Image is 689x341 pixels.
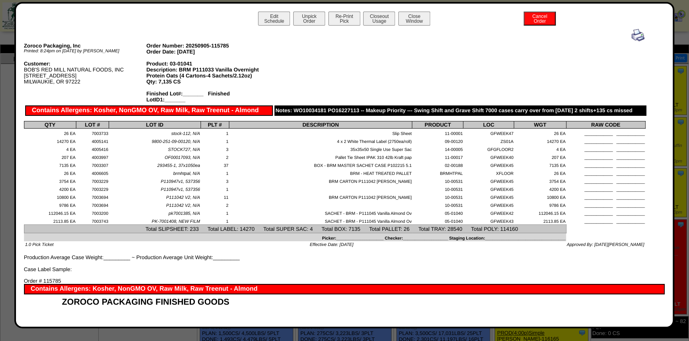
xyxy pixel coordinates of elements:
[566,192,645,200] td: ____________ ____________
[514,169,566,176] td: 26 EA
[567,242,644,247] span: Approved By: [DATE][PERSON_NAME]
[514,161,566,169] td: 7135 EA
[169,211,200,216] span: pk7001385, N/A
[24,225,566,233] td: Total SLIPSHEET: 233 Total LABEL: 14270 Total SUPER SAC: 4 Total BOX: 7135 Total PALLET: 26 Total...
[328,12,360,26] button: Re-PrintPick
[566,153,645,161] td: ____________ ____________
[463,153,514,161] td: GFWEEK40
[229,161,412,169] td: BOX - BRM MASTER SACHET CASE P102215 5.1
[229,121,412,129] th: DESCRIPTION
[463,161,514,169] td: GFWEEK45
[166,203,200,208] span: P111042 V2, N/A
[463,137,514,145] td: ZS01A
[514,192,566,200] td: 10800 EA
[514,200,566,208] td: 9786 EA
[566,176,645,184] td: ____________ ____________
[201,161,229,169] td: 37
[566,200,645,208] td: ____________ ____________
[514,137,566,145] td: 14270 EA
[310,242,353,247] span: Effective Date: [DATE]
[412,192,463,200] td: 10-00531
[24,153,76,161] td: 207 EA
[514,216,566,224] td: 2113.85 EA
[201,129,229,137] td: 1
[76,153,109,161] td: 4003997
[412,153,463,161] td: 11-00017
[76,184,109,192] td: 7003229
[229,153,412,161] td: Pallet Tie Sheet IPAK 310 42lb Kraft pap
[566,121,645,129] th: RAW CODE
[398,12,430,26] button: CloseWindow
[201,216,229,224] td: 1
[38,294,287,307] td: ZOROCO PACKAGING FINISHED GOODS
[463,129,514,137] td: GFWEEK47
[229,216,412,224] td: SACHET - BRM - P111045 Vanilla Almond Ov
[412,216,463,224] td: 05-01040
[76,161,109,169] td: 7003307
[24,200,76,208] td: 9786 EA
[76,192,109,200] td: 7003694
[566,161,645,169] td: ____________ ____________
[201,169,229,176] td: 1
[274,105,646,116] div: Notes: WO10034181 PO16227113 -- Makeup Priority --- Swing Shift and Grave Shift 7000 cases carry ...
[514,153,566,161] td: 207 EA
[24,216,76,224] td: 2113.85 EA
[109,121,201,129] th: LOT ID
[229,129,412,137] td: Slip Sheet
[463,200,514,208] td: GFWEEK45
[229,145,412,153] td: 35x35x50 Single Use Super Sac
[412,129,463,137] td: 11-00001
[161,179,200,184] span: P110947v1, 537356
[161,187,200,192] span: P110947v1, 537356
[229,137,412,145] td: 4 x 2 White Thermal Label (2750ea/roll)
[514,145,566,153] td: 4 EA
[152,219,200,224] span: PK-7001408, NEW FILM
[463,216,514,224] td: GFWEEK43
[146,43,269,49] div: Order Number: 20250905-115785
[93,314,138,325] td: 03-01041
[187,314,238,325] td: DATE
[24,192,76,200] td: 10800 EA
[76,129,109,137] td: 7003733
[24,176,76,184] td: 3754 EA
[201,176,229,184] td: 3
[24,61,147,67] div: Customer:
[566,169,645,176] td: ____________ ____________
[363,12,395,26] button: CloseoutUsage
[76,208,109,216] td: 7003200
[76,121,109,129] th: LOT #
[463,176,514,184] td: GFWEEK45
[229,192,412,200] td: BRM CARTON P111042 [PERSON_NAME]
[258,12,290,26] button: EditSchedule
[566,184,645,192] td: ____________ ____________
[566,208,645,216] td: ____________ ____________
[412,176,463,184] td: 10-00531
[165,155,200,160] span: OF00017093, N/A
[412,208,463,216] td: 05-01040
[25,242,54,247] span: 1.0 Pick Ticket
[463,145,514,153] td: GFGFLOOR2
[38,314,93,325] td: PRODUCT #
[566,145,645,153] td: ____________ ____________
[566,137,645,145] td: ____________ ____________
[146,67,269,79] div: Description: BRM P111033 Vanilla Overnight Protein Oats (4 Cartons-4 Sachets/2.12oz)
[166,195,200,200] span: P111042 V2, N/A
[24,137,76,145] td: 14270 EA
[171,131,200,136] span: stock-112, N/A
[24,43,147,49] div: Zoroco Packaging, Inc
[173,171,200,176] span: brmhtpal, N/A
[157,163,200,168] span: 293455-1, 37x1050ea
[24,161,76,169] td: 7135 EA
[201,184,229,192] td: 1
[229,208,412,216] td: SACHET - BRM - P111045 Vanilla Almond Ov
[146,61,269,67] div: Product: 03-01041
[76,137,109,145] td: 4005141
[514,176,566,184] td: 3754 EA
[201,121,229,129] th: PLT #
[24,121,76,129] th: QTY
[463,192,514,200] td: GFWEEK45
[412,169,463,176] td: BRMHTPAL
[201,153,229,161] td: 2
[463,184,514,192] td: GFWEEK45
[412,121,463,129] th: PRODUCT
